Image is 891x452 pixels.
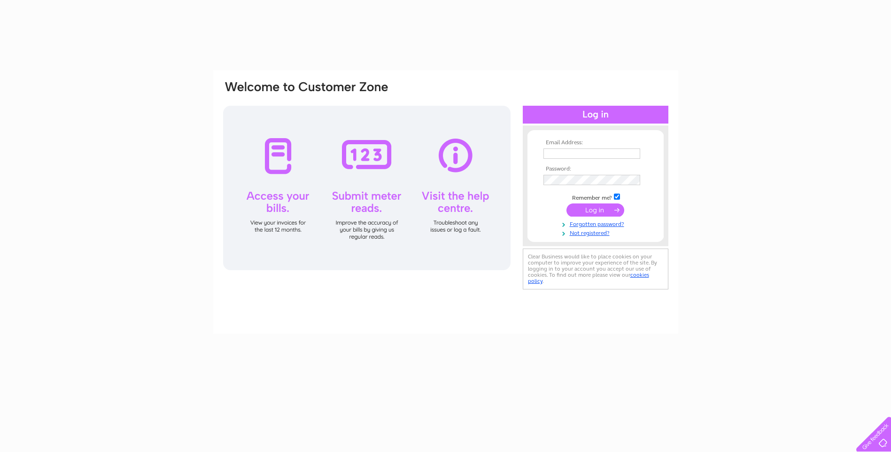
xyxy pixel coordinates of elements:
[523,249,668,289] div: Clear Business would like to place cookies on your computer to improve your experience of the sit...
[541,140,650,146] th: Email Address:
[528,272,649,284] a: cookies policy
[543,219,650,228] a: Forgotten password?
[541,166,650,172] th: Password:
[566,203,624,217] input: Submit
[543,228,650,237] a: Not registered?
[541,192,650,202] td: Remember me?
